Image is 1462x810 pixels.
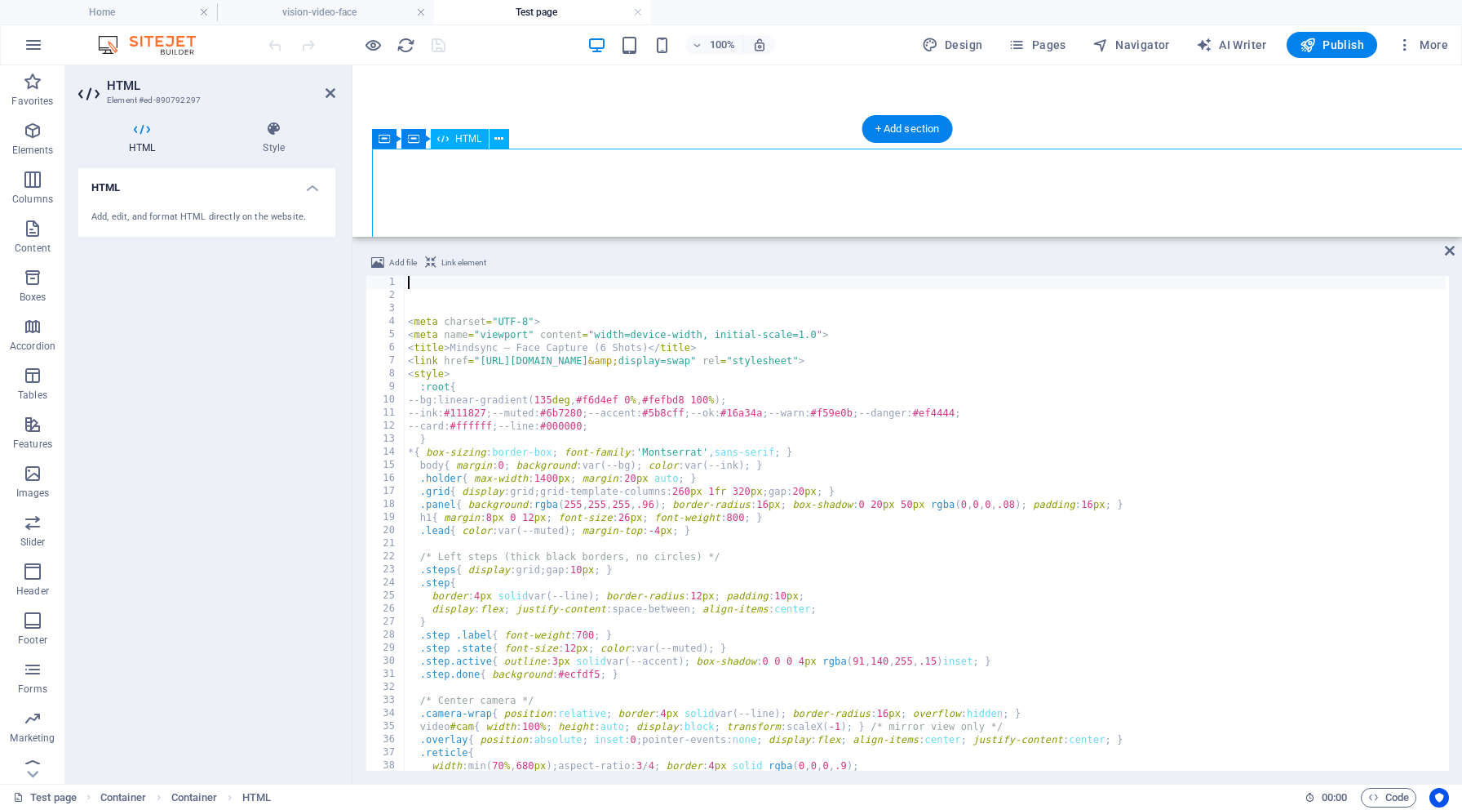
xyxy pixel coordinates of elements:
[396,35,415,55] button: reload
[12,144,54,157] p: Elements
[366,576,405,590] div: 24
[100,788,146,808] span: Click to select. Double-click to edit
[366,720,405,733] div: 35
[366,381,405,394] div: 9
[366,590,405,603] div: 25
[1390,32,1455,58] button: More
[78,168,335,198] h4: HTML
[366,550,405,563] div: 22
[1397,37,1448,53] span: More
[366,446,405,459] div: 14
[915,32,990,58] button: Design
[15,242,51,255] p: Content
[11,95,53,108] p: Favorites
[1361,788,1416,808] button: Code
[18,389,47,402] p: Tables
[366,420,405,433] div: 12
[366,511,405,524] div: 19
[366,315,405,328] div: 4
[217,3,434,21] h4: vision-video-face
[1333,791,1336,803] span: :
[13,788,77,808] a: Click to cancel selection. Double-click to open Pages
[922,37,983,53] span: Design
[366,603,405,616] div: 26
[1322,788,1347,808] span: 00 00
[1002,32,1072,58] button: Pages
[1287,32,1377,58] button: Publish
[366,616,405,629] div: 27
[212,121,335,155] h4: Style
[366,433,405,446] div: 13
[100,788,271,808] nav: breadcrumb
[366,394,405,407] div: 10
[366,668,405,681] div: 31
[1086,32,1176,58] button: Navigator
[13,438,52,451] p: Features
[242,788,271,808] span: Click to select. Double-click to edit
[1368,788,1409,808] span: Code
[366,407,405,420] div: 11
[389,253,417,273] span: Add file
[16,487,50,500] p: Images
[171,788,217,808] span: Click to select. Double-click to edit
[91,211,322,225] div: Add, edit, and format HTML directly on the website.
[78,121,212,155] h4: HTML
[441,253,486,273] span: Link element
[366,459,405,472] div: 15
[12,193,53,206] p: Columns
[862,115,953,143] div: + Add section
[366,694,405,707] div: 33
[366,302,405,315] div: 3
[20,291,47,304] p: Boxes
[1300,37,1364,53] span: Publish
[366,629,405,642] div: 28
[397,36,415,55] i: Reload page
[366,655,405,668] div: 30
[369,253,419,273] button: Add file
[18,634,47,647] p: Footer
[366,498,405,511] div: 18
[685,35,743,55] button: 100%
[710,35,736,55] h6: 100%
[20,536,46,549] p: Slider
[10,732,55,745] p: Marketing
[107,93,303,108] h3: Element #ed-890792297
[423,253,489,273] button: Link element
[366,563,405,576] div: 23
[1196,37,1267,53] span: AI Writer
[366,707,405,720] div: 34
[1008,37,1065,53] span: Pages
[366,642,405,655] div: 29
[107,78,335,93] h2: HTML
[752,38,767,52] i: On resize automatically adjust zoom level to fit chosen device.
[366,341,405,354] div: 6
[94,35,216,55] img: Editor Logo
[455,134,482,144] span: HTML
[366,537,405,550] div: 21
[366,354,405,367] div: 7
[366,289,405,302] div: 2
[1190,32,1274,58] button: AI Writer
[1092,37,1170,53] span: Navigator
[366,759,405,772] div: 38
[10,340,55,353] p: Accordion
[366,328,405,341] div: 5
[366,733,405,746] div: 36
[434,3,651,21] h4: Test page
[366,681,405,694] div: 32
[366,746,405,759] div: 37
[366,472,405,485] div: 16
[16,585,49,598] p: Header
[366,367,405,381] div: 8
[366,524,405,537] div: 20
[366,485,405,498] div: 17
[18,683,47,696] p: Forms
[1429,788,1449,808] button: Usercentrics
[366,276,405,289] div: 1
[1305,788,1348,808] h6: Session time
